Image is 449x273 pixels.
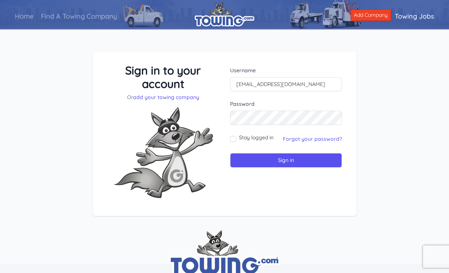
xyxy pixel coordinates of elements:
[283,136,342,142] a: Forgot your password?
[351,9,391,21] a: Add Company
[230,153,342,168] input: Sign in
[107,93,219,101] p: Or
[391,6,438,27] a: Towing Jobs
[230,100,342,108] label: Password
[239,134,274,141] label: Stay logged in
[195,2,254,26] img: logo.png
[37,6,121,27] a: Find A Towing Company
[11,6,37,27] a: Home
[384,167,449,241] iframe: Conversations
[107,64,219,91] h3: Sign in to your account
[107,101,219,204] img: Fox-Excited.png
[230,67,342,74] label: Username
[133,94,199,101] a: add your towing company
